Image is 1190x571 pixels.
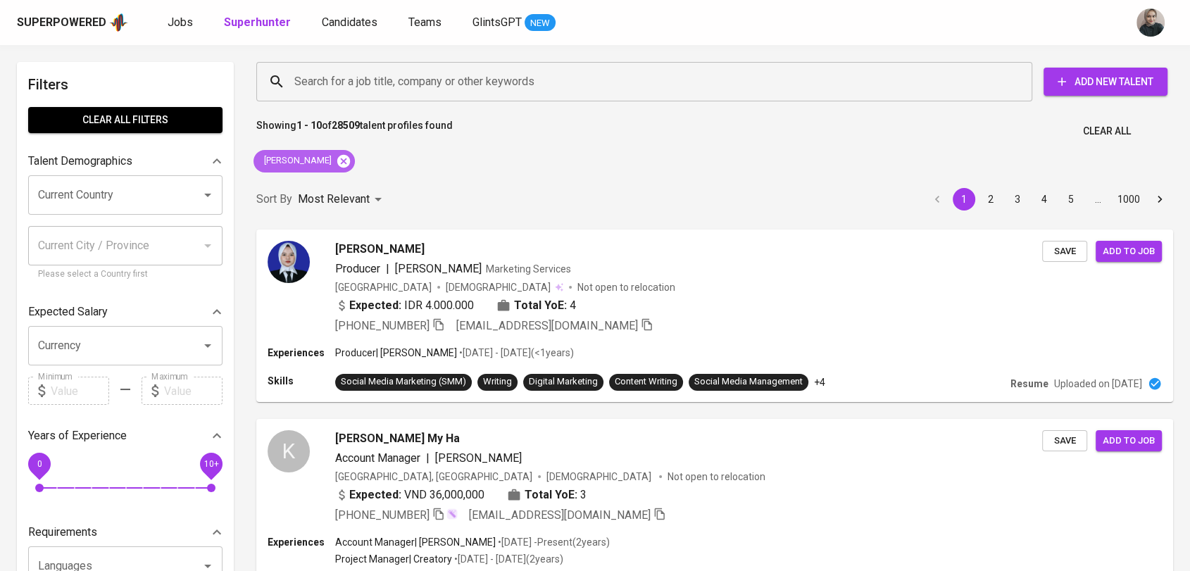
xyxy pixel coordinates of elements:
[335,319,430,332] span: [PHONE_NUMBER]
[570,297,576,314] span: 4
[296,120,322,131] b: 1 - 10
[1049,433,1080,449] span: Save
[268,374,335,388] p: Skills
[1033,188,1056,211] button: Go to page 4
[268,430,310,472] div: K
[38,268,213,282] p: Please select a Country first
[1054,377,1142,391] p: Uploaded on [DATE]
[335,280,432,294] div: [GEOGRAPHIC_DATA]
[335,470,532,484] div: [GEOGRAPHIC_DATA], [GEOGRAPHIC_DATA]
[577,280,675,294] p: Not open to relocation
[28,147,223,175] div: Talent Demographics
[496,535,610,549] p: • [DATE] - Present ( 2 years )
[953,188,975,211] button: page 1
[472,15,522,29] span: GlintsGPT
[28,422,223,450] div: Years of Experience
[37,459,42,469] span: 0
[28,153,132,170] p: Talent Demographics
[322,15,377,29] span: Candidates
[28,73,223,96] h6: Filters
[109,12,128,33] img: app logo
[814,375,825,389] p: +4
[164,377,223,405] input: Value
[203,459,218,469] span: 10+
[17,12,128,33] a: Superpoweredapp logo
[615,375,677,389] div: Content Writing
[335,241,425,258] span: [PERSON_NAME]
[694,375,803,389] div: Social Media Management
[924,188,1173,211] nav: pagination navigation
[268,241,310,283] img: 7c5676eee4de27aa4b9d0fb493bc9c51.png
[580,487,587,503] span: 3
[256,118,453,144] p: Showing of talent profiles found
[335,262,380,275] span: Producer
[253,154,340,168] span: [PERSON_NAME]
[472,14,556,32] a: GlintsGPT NEW
[39,111,211,129] span: Clear All filters
[408,15,441,29] span: Teams
[1044,68,1167,96] button: Add New Talent
[268,535,335,549] p: Experiences
[17,15,106,31] div: Superpowered
[1060,188,1082,211] button: Go to page 5
[1136,8,1165,37] img: rani.kulsum@glints.com
[1113,188,1144,211] button: Go to page 1000
[1096,430,1162,452] button: Add to job
[298,191,370,208] p: Most Relevant
[335,451,420,465] span: Account Manager
[408,14,444,32] a: Teams
[28,303,108,320] p: Expected Salary
[1086,192,1109,206] div: …
[28,298,223,326] div: Expected Salary
[1083,123,1131,140] span: Clear All
[1049,244,1080,260] span: Save
[446,280,553,294] span: [DEMOGRAPHIC_DATA]
[525,487,577,503] b: Total YoE:
[525,16,556,30] span: NEW
[349,487,401,503] b: Expected:
[168,14,196,32] a: Jobs
[322,14,380,32] a: Candidates
[395,262,482,275] span: [PERSON_NAME]
[457,346,574,360] p: • [DATE] - [DATE] ( <1 years )
[469,508,651,522] span: [EMAIL_ADDRESS][DOMAIN_NAME]
[198,336,218,356] button: Open
[446,508,458,520] img: magic_wand.svg
[28,427,127,444] p: Years of Experience
[224,15,291,29] b: Superhunter
[28,524,97,541] p: Requirements
[1010,377,1048,391] p: Resume
[168,15,193,29] span: Jobs
[335,346,457,360] p: Producer | [PERSON_NAME]
[1103,433,1155,449] span: Add to job
[335,552,452,566] p: Project Manager | Creatory
[456,319,638,332] span: [EMAIL_ADDRESS][DOMAIN_NAME]
[332,120,360,131] b: 28509
[426,450,430,467] span: |
[529,375,598,389] div: Digital Marketing
[483,375,512,389] div: Writing
[198,185,218,205] button: Open
[335,297,474,314] div: IDR 4.000.000
[28,107,223,133] button: Clear All filters
[1042,430,1087,452] button: Save
[256,191,292,208] p: Sort By
[1096,241,1162,263] button: Add to job
[28,518,223,546] div: Requirements
[1148,188,1171,211] button: Go to next page
[341,375,466,389] div: Social Media Marketing (SMM)
[452,552,563,566] p: • [DATE] - [DATE] ( 2 years )
[1042,241,1087,263] button: Save
[298,187,387,213] div: Most Relevant
[335,535,496,549] p: Account Manager | [PERSON_NAME]
[253,150,355,172] div: [PERSON_NAME]
[1077,118,1136,144] button: Clear All
[268,346,335,360] p: Experiences
[335,508,430,522] span: [PHONE_NUMBER]
[51,377,109,405] input: Value
[514,297,567,314] b: Total YoE:
[979,188,1002,211] button: Go to page 2
[435,451,522,465] span: [PERSON_NAME]
[486,263,571,275] span: Marketing Services
[386,261,389,277] span: |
